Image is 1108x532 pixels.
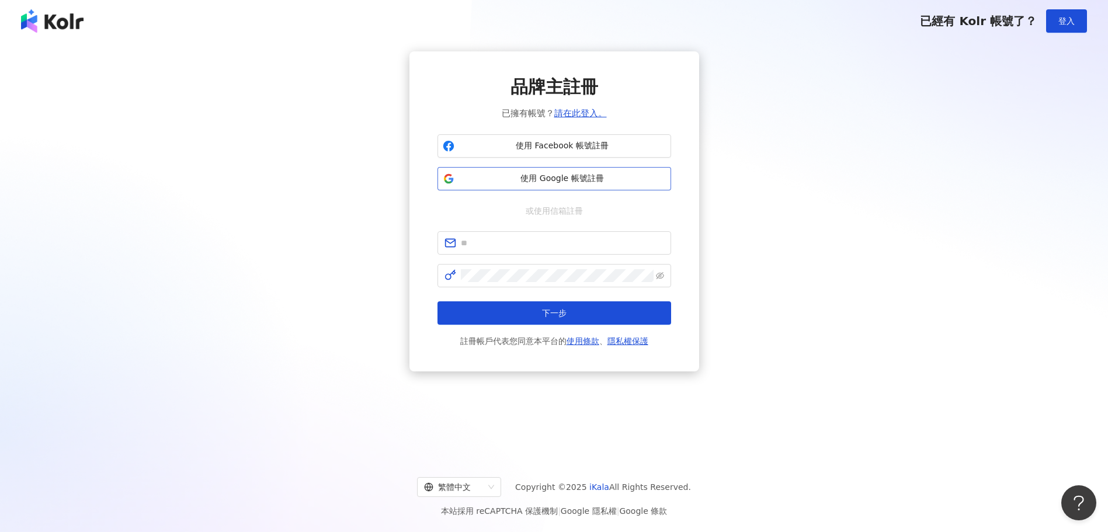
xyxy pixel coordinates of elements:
[920,14,1037,28] span: 已經有 Kolr 帳號了？
[589,482,609,492] a: iKala
[441,504,667,518] span: 本站採用 reCAPTCHA 保護機制
[437,301,671,325] button: 下一步
[617,506,620,516] span: |
[607,336,648,346] a: 隱私權保護
[558,506,561,516] span: |
[542,308,567,318] span: 下一步
[517,204,591,217] span: 或使用信箱註冊
[1061,485,1096,520] iframe: Help Scout Beacon - Open
[515,480,691,494] span: Copyright © 2025 All Rights Reserved.
[460,334,648,348] span: 註冊帳戶代表您同意本平台的 、
[619,506,667,516] a: Google 條款
[1058,16,1075,26] span: 登入
[1046,9,1087,33] button: 登入
[656,272,664,280] span: eye-invisible
[502,106,607,120] span: 已擁有帳號？
[561,506,617,516] a: Google 隱私權
[437,167,671,190] button: 使用 Google 帳號註冊
[567,336,599,346] a: 使用條款
[459,140,666,152] span: 使用 Facebook 帳號註冊
[459,173,666,185] span: 使用 Google 帳號註冊
[21,9,84,33] img: logo
[424,478,484,496] div: 繁體中文
[510,75,598,99] span: 品牌主註冊
[437,134,671,158] button: 使用 Facebook 帳號註冊
[554,108,607,119] a: 請在此登入。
